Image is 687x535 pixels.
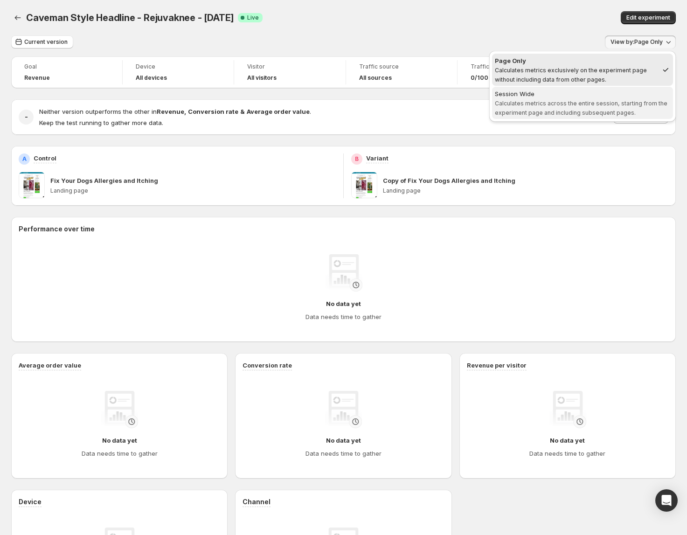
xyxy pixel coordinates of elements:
[11,35,73,49] button: Current version
[605,35,676,49] button: View by:Page Only
[351,172,377,198] img: Copy of Fix Your Dogs Allergies and Itching
[19,172,45,198] img: Fix Your Dogs Allergies and Itching
[19,361,81,370] h3: Average order value
[136,74,167,82] h4: All devices
[359,74,392,82] h4: All sources
[184,108,186,115] strong: ,
[136,63,221,70] span: Device
[22,155,27,163] h2: A
[247,74,277,82] h4: All visitors
[11,11,24,24] button: Back
[326,436,361,445] h4: No data yet
[471,63,555,70] span: Traffic split
[50,187,336,195] p: Landing page
[188,108,238,115] strong: Conversion rate
[383,176,515,185] p: Copy of Fix Your Dogs Allergies and Itching
[305,312,382,321] h4: Data needs time to gather
[359,62,444,83] a: Traffic sourceAll sources
[26,12,234,23] span: Caveman Style Headline - Rejuvaknee - [DATE]
[326,299,361,308] h4: No data yet
[247,14,259,21] span: Live
[247,108,310,115] strong: Average order value
[471,62,555,83] a: Traffic split0/100
[325,254,362,292] img: No data yet
[549,391,586,428] img: No data yet
[19,224,668,234] h2: Performance over time
[471,74,488,82] span: 0/100
[240,108,245,115] strong: &
[626,14,670,21] span: Edit experiment
[359,63,444,70] span: Traffic source
[247,62,332,83] a: VisitorAll visitors
[247,63,332,70] span: Visitor
[25,112,28,122] h2: -
[529,449,605,458] h4: Data needs time to gather
[34,153,56,163] p: Control
[305,449,382,458] h4: Data needs time to gather
[325,391,362,428] img: No data yet
[655,489,678,512] div: Open Intercom Messenger
[621,11,676,24] button: Edit experiment
[24,63,109,70] span: Goal
[39,119,163,126] span: Keep the test running to gather more data.
[383,187,668,195] p: Landing page
[495,89,670,98] div: Session Wide
[24,74,50,82] span: Revenue
[157,108,184,115] strong: Revenue
[495,67,647,83] span: Calculates metrics exclusively on the experiment page without including data from other pages.
[550,436,585,445] h4: No data yet
[101,391,138,428] img: No data yet
[102,436,137,445] h4: No data yet
[19,497,42,507] h3: Device
[243,497,271,507] h3: Channel
[495,56,658,65] div: Page Only
[467,361,527,370] h3: Revenue per visitor
[611,38,663,46] span: View by: Page Only
[39,108,311,115] span: Neither version outperforms the other in .
[495,100,667,116] span: Calculates metrics across the entire session, starting from the experiment page and including sub...
[366,153,389,163] p: Variant
[24,62,109,83] a: GoalRevenue
[136,62,221,83] a: DeviceAll devices
[50,176,158,185] p: Fix Your Dogs Allergies and Itching
[243,361,292,370] h3: Conversion rate
[24,38,68,46] span: Current version
[355,155,359,163] h2: B
[82,449,158,458] h4: Data needs time to gather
